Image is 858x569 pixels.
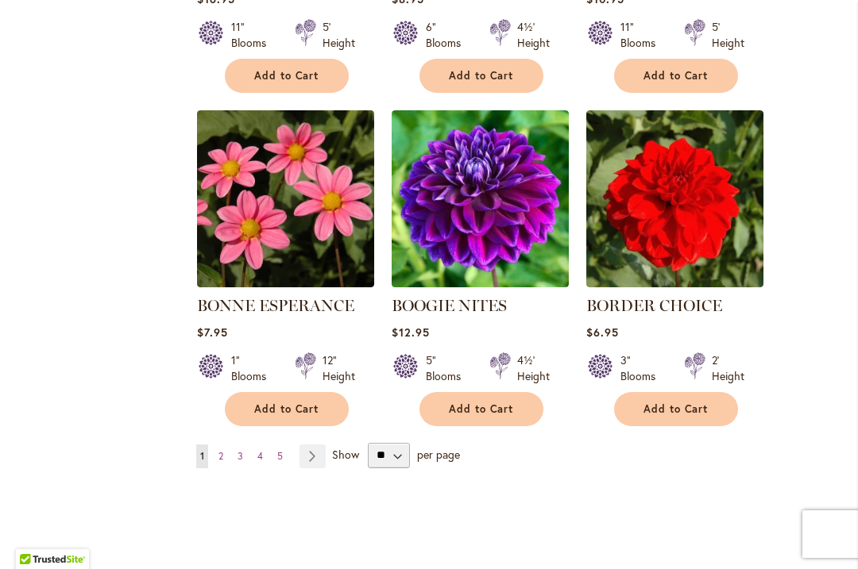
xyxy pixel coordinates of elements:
[643,69,709,83] span: Add to Cart
[517,19,550,51] div: 4½' Height
[254,402,319,416] span: Add to Cart
[231,352,276,384] div: 1" Blooms
[392,325,430,340] span: $12.95
[614,392,738,426] button: Add to Cart
[197,110,374,287] img: BONNE ESPERANCE
[426,19,470,51] div: 6" Blooms
[449,69,514,83] span: Add to Cart
[643,402,709,416] span: Add to Cart
[197,275,374,290] a: BONNE ESPERANCE
[225,392,349,426] button: Add to Cart
[218,450,223,462] span: 2
[586,325,619,340] span: $6.95
[712,19,744,51] div: 5' Height
[238,450,243,462] span: 3
[712,352,744,384] div: 2' Height
[225,59,349,93] button: Add to Cart
[586,110,763,287] img: BORDER CHOICE
[417,446,460,461] span: per page
[12,513,56,557] iframe: Launch Accessibility Center
[392,275,569,290] a: BOOGIE NITES
[419,392,543,426] button: Add to Cart
[277,450,283,462] span: 5
[449,402,514,416] span: Add to Cart
[332,446,359,461] span: Show
[214,444,227,468] a: 2
[197,296,354,315] a: BONNE ESPERANCE
[419,59,543,93] button: Add to Cart
[586,296,722,315] a: BORDER CHOICE
[517,352,550,384] div: 4½' Height
[253,444,267,468] a: 4
[200,450,204,462] span: 1
[323,352,355,384] div: 12" Height
[426,352,470,384] div: 5" Blooms
[234,444,247,468] a: 3
[231,19,276,51] div: 11" Blooms
[392,110,569,287] img: BOOGIE NITES
[392,296,507,315] a: BOOGIE NITES
[620,19,665,51] div: 11" Blooms
[586,275,763,290] a: BORDER CHOICE
[614,59,738,93] button: Add to Cart
[254,69,319,83] span: Add to Cart
[620,352,665,384] div: 3" Blooms
[257,450,263,462] span: 4
[273,444,287,468] a: 5
[323,19,355,51] div: 5' Height
[197,325,228,340] span: $7.95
